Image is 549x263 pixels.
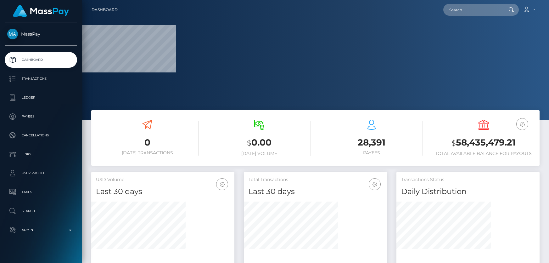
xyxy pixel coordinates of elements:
[432,151,535,156] h6: Total Available Balance for Payouts
[5,52,77,68] a: Dashboard
[7,29,18,39] img: MassPay
[13,5,69,17] img: MassPay Logo
[247,139,251,147] small: $
[5,203,77,219] a: Search
[208,136,311,149] h3: 0.00
[5,128,77,143] a: Cancellations
[7,112,75,121] p: Payees
[5,31,77,37] span: MassPay
[451,139,456,147] small: $
[401,186,535,197] h4: Daily Distribution
[7,225,75,235] p: Admin
[7,131,75,140] p: Cancellations
[96,177,230,183] h5: USD Volume
[7,187,75,197] p: Taxes
[5,109,77,124] a: Payees
[96,136,199,149] h3: 0
[7,93,75,102] p: Ledger
[320,136,423,149] h3: 28,391
[249,186,382,197] h4: Last 30 days
[5,71,77,87] a: Transactions
[5,222,77,238] a: Admin
[7,206,75,216] p: Search
[320,150,423,156] h6: Payees
[92,3,118,16] a: Dashboard
[96,186,230,197] h4: Last 30 days
[96,150,199,156] h6: [DATE] Transactions
[7,150,75,159] p: Links
[5,90,77,106] a: Ledger
[401,177,535,183] h5: Transactions Status
[7,55,75,65] p: Dashboard
[249,177,382,183] h5: Total Transactions
[5,184,77,200] a: Taxes
[5,146,77,162] a: Links
[5,165,77,181] a: User Profile
[432,136,535,149] h3: 58,435,479.21
[443,4,502,16] input: Search...
[7,169,75,178] p: User Profile
[208,151,311,156] h6: [DATE] Volume
[7,74,75,83] p: Transactions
